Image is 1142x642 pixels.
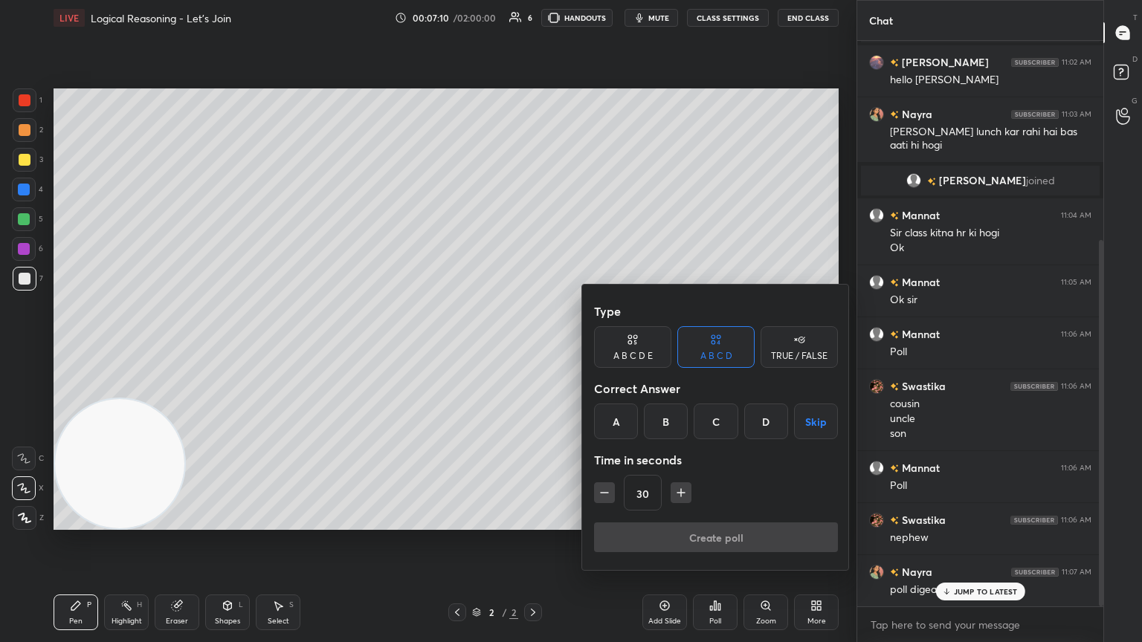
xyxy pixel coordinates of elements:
div: B [644,403,688,439]
div: TRUE / FALSE [771,351,828,360]
div: Correct Answer [594,374,838,403]
div: A B C D E [613,351,653,360]
div: Time in seconds [594,445,838,475]
div: A [594,403,638,439]
button: Skip [794,403,838,439]
div: A B C D [700,351,732,360]
div: D [744,403,788,439]
div: Type [594,296,838,326]
div: C [694,403,738,439]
